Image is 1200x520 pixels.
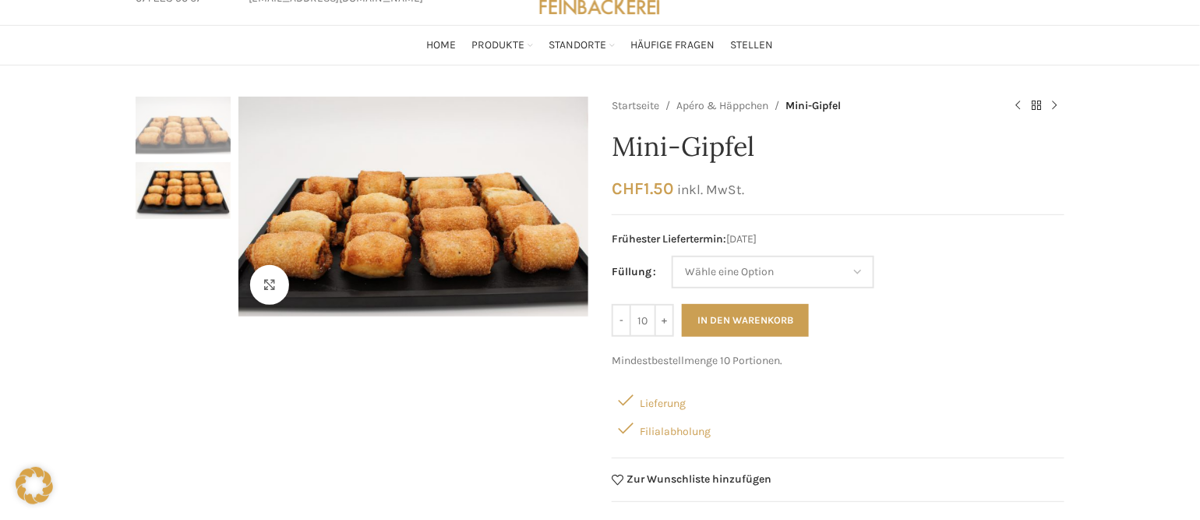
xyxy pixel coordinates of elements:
small: inkl. MwSt. [677,182,744,197]
div: Mindestbestellmenge 10 Portionen. [612,352,1064,370]
span: Produkte [472,38,525,53]
div: 2 / 2 [136,162,231,228]
input: - [612,304,631,337]
a: Stellen [731,30,774,61]
img: Mini-Gipfel – Bild 2 [136,162,231,220]
a: Previous product [1008,97,1027,115]
span: Häufige Fragen [631,38,715,53]
span: Stellen [731,38,774,53]
span: CHF [612,179,644,198]
span: Frühester Liefertermin: [612,232,726,246]
a: Produkte [472,30,534,61]
span: [DATE] [612,231,1064,248]
nav: Breadcrumb [612,97,993,115]
div: Lieferung [612,386,1064,414]
h1: Mini-Gipfel [612,131,1064,163]
span: Zur Wunschliste hinzufügen [627,474,772,485]
a: Häufige Fragen [631,30,715,61]
input: Produktmenge [631,304,655,337]
span: Standorte [549,38,607,53]
span: Home [427,38,457,53]
label: Füllung [612,264,656,281]
a: Apéro & Häppchen [676,97,768,115]
div: Main navigation [128,30,1072,61]
div: Filialabholung [612,414,1064,442]
a: Zur Wunschliste hinzufügen [612,474,772,486]
input: + [655,304,674,337]
a: Standorte [549,30,616,61]
button: In den Warenkorb [682,304,809,337]
div: 1 / 2 [136,97,231,162]
div: 1 / 2 [235,97,592,317]
span: Mini-Gipfel [785,97,841,115]
bdi: 1.50 [612,179,673,198]
a: Home [427,30,457,61]
img: Mini-Gipfel [136,97,231,154]
a: Next product [1046,97,1064,115]
a: Startseite [612,97,659,115]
